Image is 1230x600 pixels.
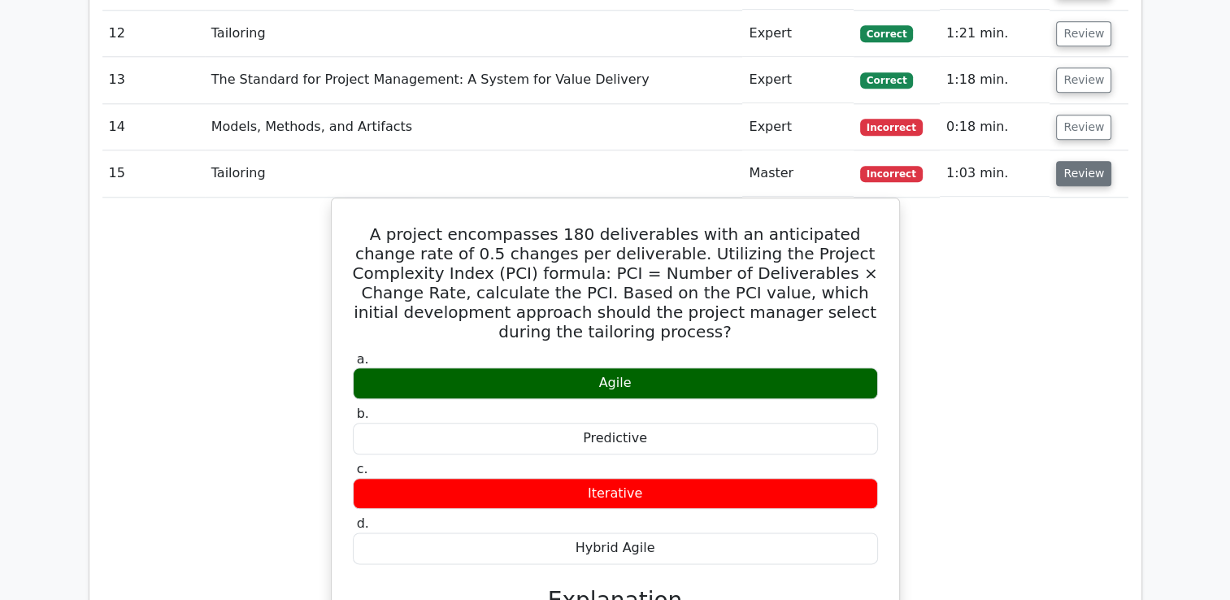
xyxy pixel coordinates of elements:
[205,11,743,57] td: Tailoring
[205,104,743,150] td: Models, Methods, and Artifacts
[742,104,853,150] td: Expert
[353,367,878,399] div: Agile
[357,406,369,421] span: b.
[860,25,913,41] span: Correct
[205,150,743,197] td: Tailoring
[860,72,913,89] span: Correct
[860,119,923,135] span: Incorrect
[102,150,205,197] td: 15
[940,57,1050,103] td: 1:18 min.
[357,461,368,476] span: c.
[357,351,369,367] span: a.
[742,150,853,197] td: Master
[1056,67,1111,93] button: Review
[1056,115,1111,140] button: Review
[353,423,878,454] div: Predictive
[357,515,369,531] span: d.
[102,104,205,150] td: 14
[742,11,853,57] td: Expert
[940,11,1050,57] td: 1:21 min.
[102,11,205,57] td: 12
[353,478,878,510] div: Iterative
[353,533,878,564] div: Hybrid Agile
[102,57,205,103] td: 13
[940,104,1050,150] td: 0:18 min.
[742,57,853,103] td: Expert
[1056,21,1111,46] button: Review
[940,150,1050,197] td: 1:03 min.
[1056,161,1111,186] button: Review
[205,57,743,103] td: The Standard for Project Management: A System for Value Delivery
[860,166,923,182] span: Incorrect
[351,224,880,341] h5: A project encompasses 180 deliverables with an anticipated change rate of 0.5 changes per deliver...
